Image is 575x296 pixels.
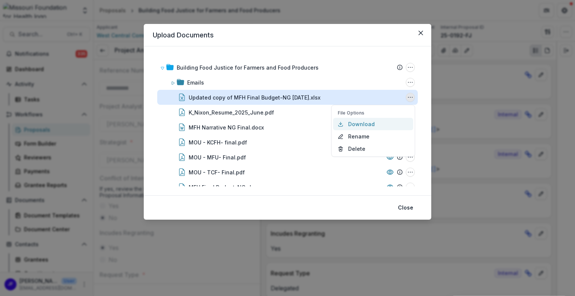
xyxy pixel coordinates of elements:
div: MOU - MFU- Final.pdf [189,153,246,161]
div: EmailsEmails Options [157,75,418,90]
button: Building Food Justice for Farmers and Food Producers Options [406,63,415,72]
button: Close [393,202,418,214]
div: Emails [187,79,204,86]
div: MOU - TCF- Final.pdf [189,168,245,176]
div: Updated copy of MFH Final Budget-NG [DATE].xlsx [189,94,320,101]
div: K_Nixon_Resume_2025_June.pdfK_Nixon_Resume_2025_June.pdf Options [157,105,418,120]
div: MFH Narrative NG Final.docx [189,123,264,131]
div: K_Nixon_Resume_2025_June.pdf [189,109,274,116]
div: MFH Narrative NG Final.docxMFH Narrative NG Final.docx Options [157,120,418,135]
button: Emails Options [406,78,415,87]
button: MFH Final Budget-NG.xlsx Options [406,183,415,192]
div: MOU - KCFH- final.pdf [189,138,247,146]
div: MFH Final Budget-NG.xlsxMFH Final Budget-NG.xlsx Options [157,180,418,195]
button: Updated copy of MFH Final Budget-NG 8.28.25.xlsx Options [406,93,415,102]
button: Close [415,27,427,39]
p: File Options [338,110,409,116]
div: Building Food Justice for Farmers and Food ProducersBuilding Food Justice for Farmers and Food Pr... [157,60,418,75]
div: Updated copy of MFH Final Budget-NG [DATE].xlsxUpdated copy of MFH Final Budget-NG 8.28.25.xlsx O... [157,90,418,105]
div: Building Food Justice for Farmers and Food Producers [177,64,319,71]
button: MOU - TCF- Final.pdf Options [406,168,415,177]
header: Upload Documents [144,24,431,46]
div: MOU - TCF- Final.pdfMOU - TCF- Final.pdf Options [157,165,418,180]
div: MOU - KCFH- final.pdfMOU - KCFH- final.pdf Options [157,135,418,150]
button: MOU - MFU- Final.pdf Options [406,153,415,162]
div: MOU - MFU- Final.pdfMOU - MFU- Final.pdf Options [157,150,418,165]
div: MFH Final Budget-NG.xlsx [189,183,257,191]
